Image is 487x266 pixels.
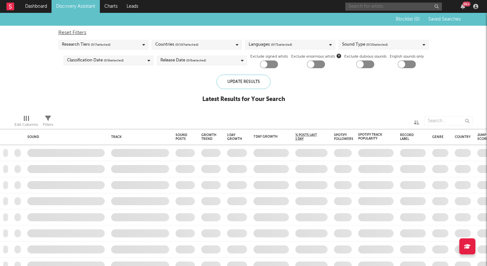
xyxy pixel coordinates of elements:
label: English sounds only [390,53,424,60]
div: Sound Type [342,41,388,49]
div: Latest Results for Your Search [202,96,285,103]
div: Track [111,135,166,139]
input: Search for artists [345,3,442,11]
div: Sound [27,135,101,139]
div: Genre [432,135,444,139]
span: Saved Searches [428,17,462,22]
div: Edit Columns [14,121,38,129]
span: ( 0 / 7 selected) [91,41,110,49]
div: 7 Day Growth [253,135,279,139]
span: ( 0 / 71 selected) [271,41,292,49]
span: ( 0 ) [414,17,420,22]
button: Exclude enormous artists [337,53,341,59]
label: Exclude dubious sounds [344,53,387,60]
span: % Posts Last 1 Day [295,133,318,141]
div: Reset Filters [58,29,429,37]
span: Blocklist [396,17,420,22]
div: Record Label [400,133,416,141]
div: Release Date [160,57,206,64]
div: Filters [43,113,53,132]
div: Edit Columns [14,113,38,132]
button: 99+ [461,4,465,9]
div: Filters [43,121,53,129]
div: Research Tiers [62,41,110,49]
div: 99 + [463,2,471,6]
div: Countries [155,41,198,49]
div: Growth Trend [201,133,217,141]
span: ( 0 / 8 selected) [104,57,124,64]
div: Spotify Followers [334,133,353,141]
span: Exclude enormous artists [291,53,341,60]
div: 1 Day Growth [227,133,242,141]
span: ( 0 / 10 selected) [366,41,388,49]
button: Saved Searches [426,17,462,22]
div: Update Results [216,75,271,89]
div: Classification Date [67,57,124,64]
input: Search... [424,116,473,126]
label: Exclude signed artists [250,53,288,60]
div: Sound Posts [176,133,187,141]
div: Spotify Track Popularity [358,133,384,141]
div: Country [455,135,471,139]
span: ( 0 / 6 selected) [186,57,206,64]
div: Languages [249,41,292,49]
span: ( 0 / 197 selected) [175,41,198,49]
